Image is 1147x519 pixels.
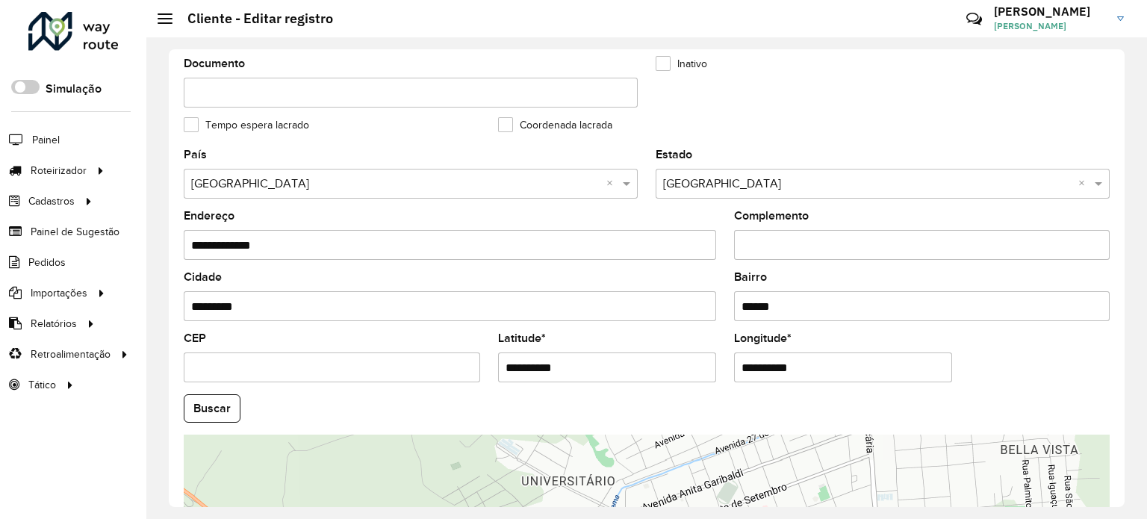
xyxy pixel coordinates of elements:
[31,163,87,178] span: Roteirizador
[31,224,119,240] span: Painel de Sugestão
[28,193,75,209] span: Cadastros
[734,207,809,225] label: Complemento
[958,3,990,35] a: Contato Rápido
[32,132,60,148] span: Painel
[184,146,207,164] label: País
[606,175,619,193] span: Clear all
[656,56,707,72] label: Inativo
[498,329,546,347] label: Latitude
[994,19,1106,33] span: [PERSON_NAME]
[994,4,1106,19] h3: [PERSON_NAME]
[31,285,87,301] span: Importações
[734,268,767,286] label: Bairro
[184,55,245,72] label: Documento
[28,255,66,270] span: Pedidos
[31,316,77,332] span: Relatórios
[184,329,206,347] label: CEP
[184,117,309,133] label: Tempo espera lacrado
[656,146,692,164] label: Estado
[184,207,234,225] label: Endereço
[172,10,333,27] h2: Cliente - Editar registro
[734,329,792,347] label: Longitude
[1078,175,1091,193] span: Clear all
[31,346,111,362] span: Retroalimentação
[184,394,240,423] button: Buscar
[28,377,56,393] span: Tático
[498,117,612,133] label: Coordenada lacrada
[46,80,102,98] label: Simulação
[184,268,222,286] label: Cidade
